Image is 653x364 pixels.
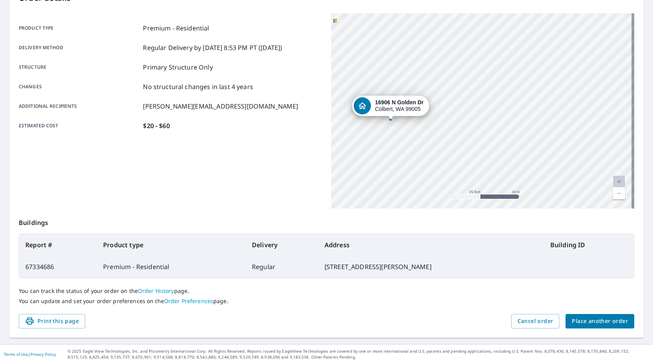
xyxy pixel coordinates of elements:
[19,234,97,256] th: Report #
[4,352,28,357] a: Terms of Use
[143,102,298,111] p: [PERSON_NAME][EMAIL_ADDRESS][DOMAIN_NAME]
[375,99,424,112] div: Colbert, WA 99005
[19,314,85,328] button: Print this page
[19,121,140,130] p: Estimated cost
[143,23,209,33] p: Premium - Residential
[19,209,634,234] p: Buildings
[517,316,553,326] span: Cancel order
[19,102,140,111] p: Additional recipients
[19,287,634,294] p: You can track the status of your order on the page.
[4,352,56,357] p: |
[566,314,634,328] button: Place another order
[544,234,634,256] th: Building ID
[143,43,282,52] p: Regular Delivery by [DATE] 8:53 PM PT ([DATE])
[613,176,625,187] a: Current Level 20, Zoom In Disabled
[25,316,79,326] span: Print this page
[19,62,140,72] p: Structure
[613,187,625,199] a: Current Level 20, Zoom Out
[246,234,318,256] th: Delivery
[318,256,544,278] td: [STREET_ADDRESS][PERSON_NAME]
[68,348,649,360] p: © 2025 Eagle View Technologies, Inc. and Pictometry International Corp. All Rights Reserved. Repo...
[143,62,212,72] p: Primary Structure Only
[19,256,97,278] td: 67334686
[143,82,253,91] p: No structural changes in last 4 years
[164,297,213,305] a: Order Preferences
[511,314,560,328] button: Cancel order
[19,82,140,91] p: Changes
[138,287,174,294] a: Order History
[246,256,318,278] td: Regular
[375,99,424,105] strong: 16906 N Golden Dr
[19,43,140,52] p: Delivery method
[318,234,544,256] th: Address
[30,352,56,357] a: Privacy Policy
[19,298,634,305] p: You can update and set your order preferences on the page.
[19,23,140,33] p: Product type
[572,316,628,326] span: Place another order
[143,121,169,130] p: $20 - $60
[97,256,246,278] td: Premium - Residential
[97,234,246,256] th: Product type
[352,96,429,120] div: Dropped pin, building 1, Residential property, 16906 N Golden Dr Colbert, WA 99005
